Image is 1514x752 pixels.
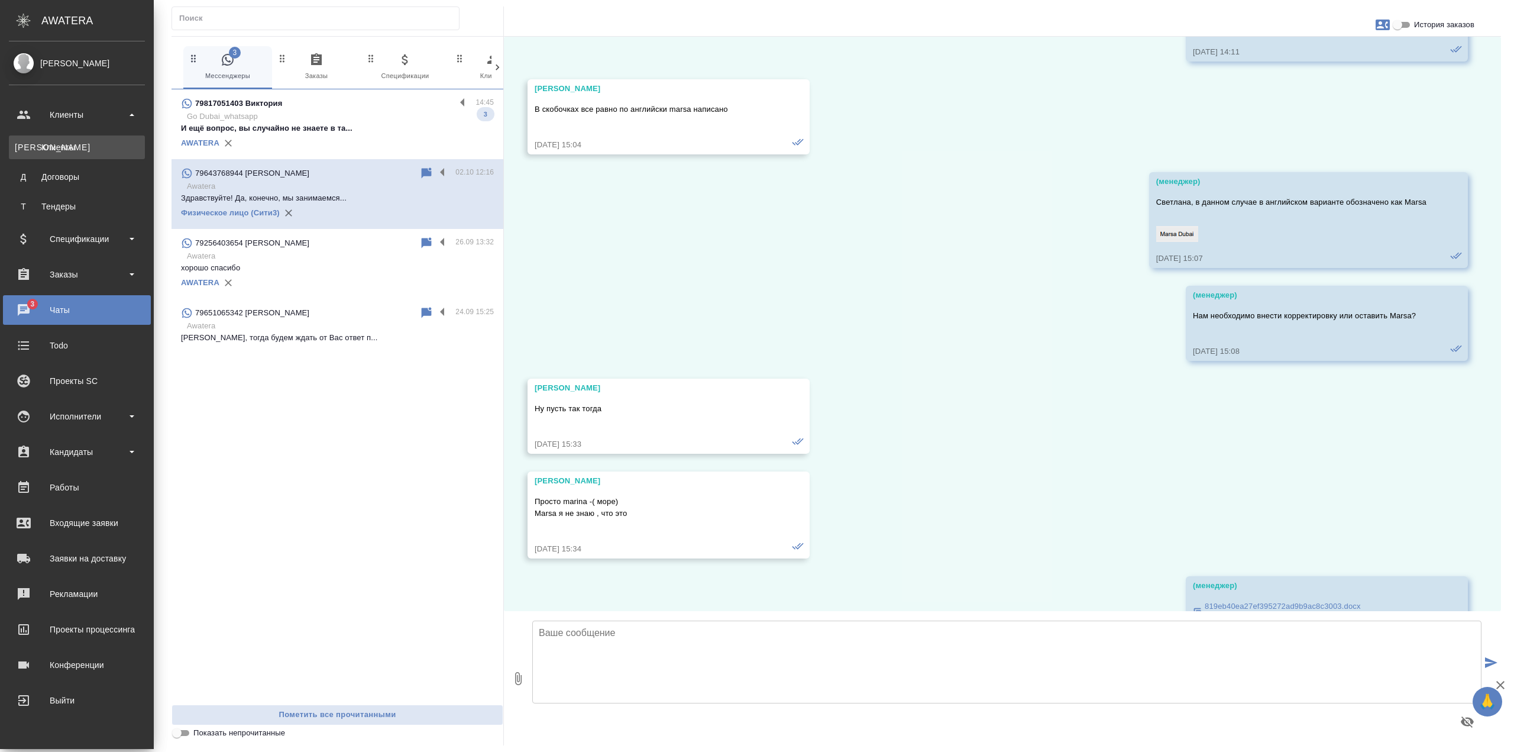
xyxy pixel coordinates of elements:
[9,301,145,319] div: Чаты
[535,496,768,519] p: Просто marina -( море) Marsa я не знаю , что это
[9,514,145,532] div: Входящие заявки
[1193,310,1426,322] p: Нам необходимо внести корректировку или оставить Marsa?
[3,544,151,573] a: Заявки на доставку
[1477,689,1497,714] span: 🙏
[23,298,41,310] span: 3
[9,443,145,461] div: Кандидаты
[219,274,237,292] button: Удалить привязку
[193,727,285,739] span: Показать непрочитанные
[187,250,494,262] p: Awatera
[455,166,494,178] p: 02.10 12:16
[277,53,288,64] svg: Зажми и перетащи, чтобы поменять порядок вкладок
[9,585,145,603] div: Рекламации
[9,372,145,390] div: Проекты SC
[455,236,494,248] p: 26.09 13:32
[535,83,768,95] div: [PERSON_NAME]
[15,171,139,183] div: Договоры
[1156,196,1426,208] p: Светлана, в данном случае в английском варианте обозначено как Marsa
[181,332,494,344] p: [PERSON_NAME], тогда будем ждать от Вас ответ п...
[1193,580,1426,592] div: (менеджер)
[181,138,219,147] a: AWATERA
[535,382,768,394] div: [PERSON_NAME]
[535,438,768,450] div: [DATE] 15:33
[9,550,145,567] div: Заявки на доставку
[454,53,533,82] span: Клиенты
[179,10,459,27] input: Поиск
[3,508,151,538] a: Входящие заявки
[3,331,151,360] a: Todo
[187,111,494,122] p: Go Dubai_whatsapp
[188,53,199,64] svg: Зажми и перетащи, чтобы поменять порядок вкладок
[3,295,151,325] a: 3Чаты
[9,408,145,425] div: Исполнители
[477,108,494,120] span: 3
[9,621,145,638] div: Проекты процессинга
[187,180,494,192] p: Awatera
[535,104,768,115] p: В скобочках все равно по английски marsa написано
[365,53,377,64] svg: Зажми и перетащи, чтобы поменять порядок вкладок
[3,473,151,502] a: Работы
[172,89,503,159] div: 79817051403 Виктория14:45Go Dubai_whatsappИ ещё вопрос, вы случайно не знаете в та...3AWATERA
[9,692,145,709] div: Выйти
[181,122,494,134] p: И ещё вопрос, вы случайно не знаете в та...
[1414,19,1474,31] span: История заказов
[1453,708,1481,736] button: Предпросмотр
[3,615,151,644] a: Проекты процессинга
[181,262,494,274] p: хорошо спасибо
[15,141,139,153] div: Клиенты
[280,204,297,222] button: Удалить привязку
[195,98,282,109] p: 79817051403 Виктория
[9,656,145,674] div: Конференции
[172,229,503,299] div: 79256403654 [PERSON_NAME]26.09 13:32Awateraхорошо спасибоAWATERA
[365,53,445,82] span: Спецификации
[1156,176,1426,188] div: (менеджер)
[3,686,151,715] a: Выйти
[9,195,145,218] a: ТТендеры
[419,236,434,250] div: Пометить непрочитанным
[9,230,145,248] div: Спецификации
[1369,11,1397,39] button: Заявки
[3,650,151,680] a: Конференции
[181,278,219,287] a: AWATERA
[9,135,145,159] a: [PERSON_NAME]Клиенты
[455,306,494,318] p: 24.09 15:25
[181,192,494,204] p: Здравствуйте! Да, конечно, мы занимаемся...
[535,543,768,555] div: [DATE] 15:34
[219,134,237,152] button: Удалить привязку
[9,165,145,189] a: ДДоговоры
[178,708,497,722] span: Пометить все прочитанными
[3,579,151,609] a: Рекламации
[229,47,241,59] span: 3
[454,53,465,64] svg: Зажми и перетащи, чтобы поменять порядок вкладок
[475,96,494,108] p: 14:45
[172,299,503,351] div: 79651065342 [PERSON_NAME]24.09 15:25Awatera[PERSON_NAME], тогда будем ждать от Вас ответ п...
[1193,346,1426,357] div: [DATE] 15:08
[181,208,280,217] a: Физическое лицо (Сити3)
[172,159,503,229] div: 79643768944 [PERSON_NAME]02.10 12:16AwateraЗдравствуйте! Да, конечно, мы занимаемся...Физическое ...
[1205,601,1361,612] p: 819eb40ea27ef395272ad9b9ac8c3003.docx
[1156,226,1198,242] img: Thumbnail
[9,106,145,124] div: Клиенты
[9,57,145,70] div: [PERSON_NAME]
[195,167,309,179] p: 79643768944 [PERSON_NAME]
[1473,687,1502,717] button: 🙏
[277,53,356,82] span: Заказы
[15,201,139,212] div: Тендеры
[1193,289,1426,301] div: (менеджер)
[41,9,154,33] div: AWATERA
[9,266,145,283] div: Заказы
[187,320,494,332] p: Awatera
[419,306,434,320] div: Пометить непрочитанным
[1193,598,1426,630] a: 819eb40ea27ef395272ad9b9ac8c3003.docx
[3,366,151,396] a: Проекты SC
[9,337,145,354] div: Todo
[195,307,309,319] p: 79651065342 [PERSON_NAME]
[188,53,267,82] span: Мессенджеры
[172,705,503,725] button: Пометить все прочитанными
[535,139,768,151] div: [DATE] 15:04
[9,479,145,496] div: Работы
[195,237,309,249] p: 79256403654 [PERSON_NAME]
[1156,253,1426,264] div: [DATE] 15:07
[1193,46,1426,58] div: [DATE] 14:11
[535,403,768,415] p: Ну пусть так тогда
